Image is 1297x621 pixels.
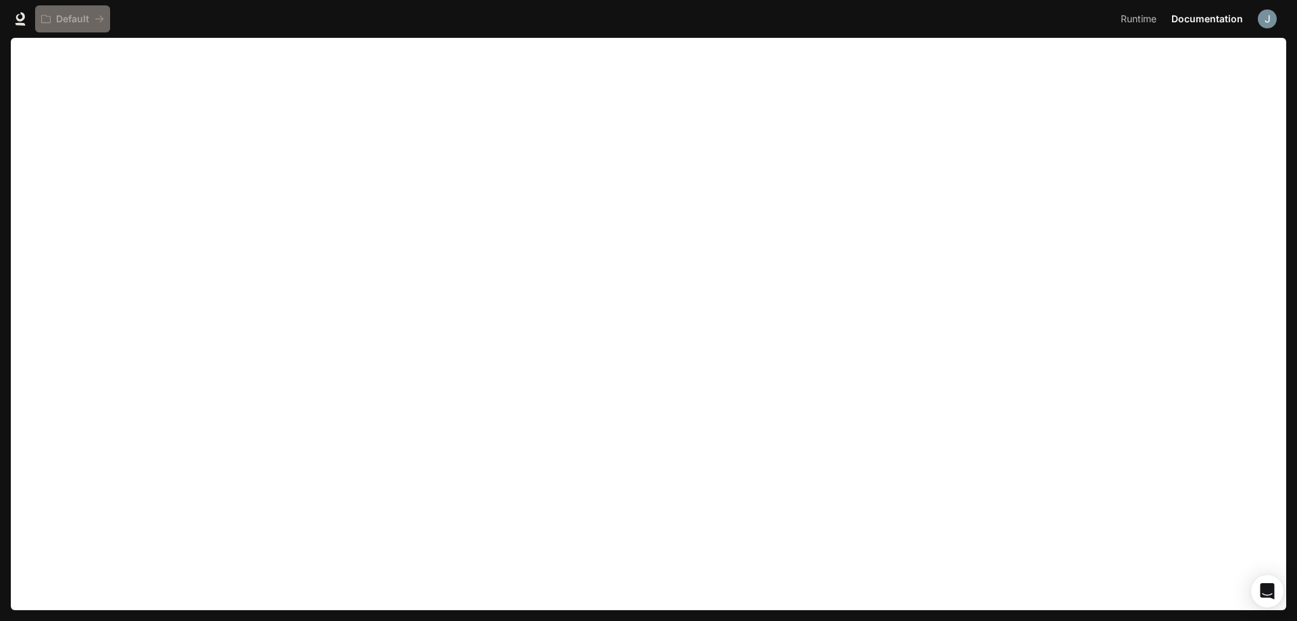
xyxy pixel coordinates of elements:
a: Runtime [1115,5,1165,32]
span: Runtime [1121,11,1156,28]
span: Documentation [1171,11,1243,28]
a: Documentation [1166,5,1248,32]
p: Default [56,14,89,25]
iframe: Documentation [11,38,1286,621]
div: Open Intercom Messenger [1251,575,1283,607]
button: User avatar [1254,5,1281,32]
img: User avatar [1258,9,1277,28]
button: All workspaces [35,5,110,32]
